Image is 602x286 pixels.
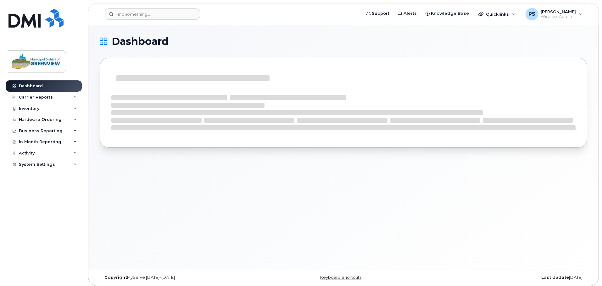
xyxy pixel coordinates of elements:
span: Dashboard [112,37,169,46]
div: [DATE] [425,275,587,280]
div: MyServe [DATE]–[DATE] [100,275,262,280]
strong: Last Update [541,275,569,280]
strong: Copyright [104,275,127,280]
a: Keyboard Shortcuts [320,275,361,280]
